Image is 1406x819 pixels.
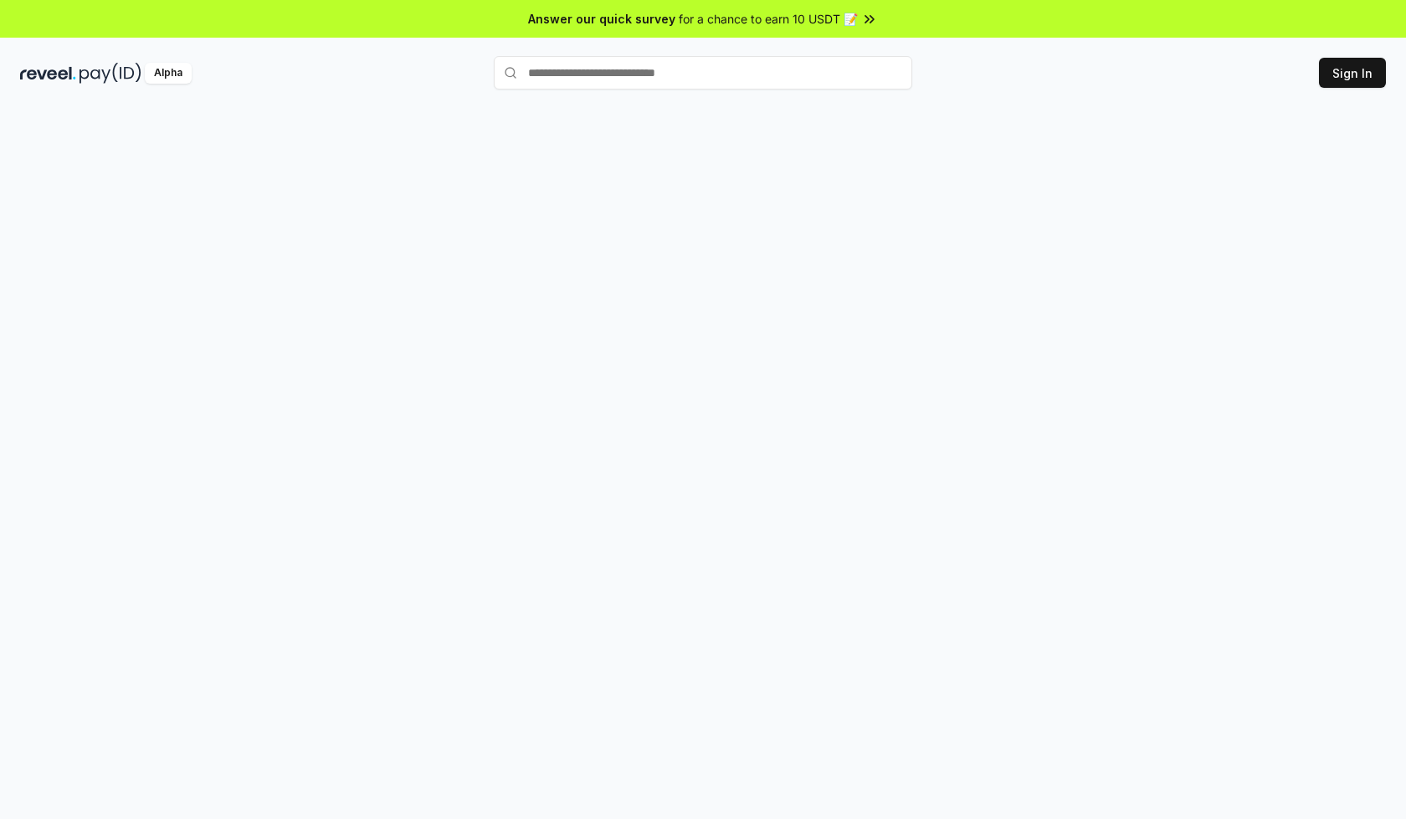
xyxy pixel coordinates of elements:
[20,63,76,84] img: reveel_dark
[1319,58,1386,88] button: Sign In
[145,63,192,84] div: Alpha
[528,10,675,28] span: Answer our quick survey
[679,10,858,28] span: for a chance to earn 10 USDT 📝
[80,63,141,84] img: pay_id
